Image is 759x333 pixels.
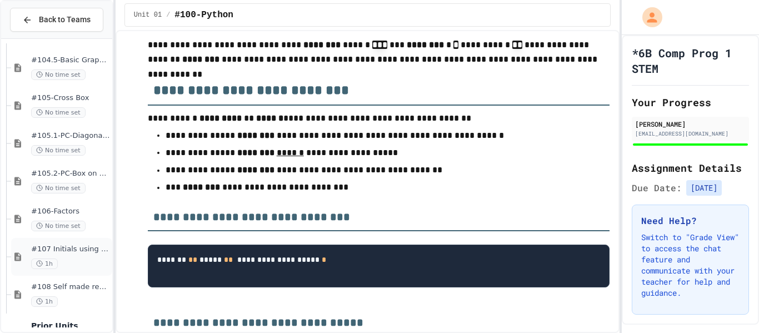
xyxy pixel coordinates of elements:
span: Due Date: [632,181,682,195]
span: Unit 01 [134,11,162,19]
span: #106-Factors [31,207,110,216]
h2: Your Progress [632,95,749,110]
div: [PERSON_NAME] [635,119,746,129]
span: #100-Python [174,8,233,22]
span: 1h [31,259,58,269]
span: #108 Self made review (15pts) [31,282,110,292]
span: #105-Cross Box [31,93,110,103]
span: / [166,11,170,19]
h2: Assignment Details [632,160,749,176]
span: 1h [31,296,58,307]
span: #105.2-PC-Box on Box [31,169,110,178]
div: [EMAIL_ADDRESS][DOMAIN_NAME] [635,130,746,138]
h3: Need Help? [641,214,740,227]
button: Back to Teams [10,8,103,32]
span: #105.1-PC-Diagonal line [31,131,110,141]
span: #107 Initials using shapes(11pts) [31,245,110,254]
div: My Account [631,4,665,30]
span: #104.5-Basic Graphics Review [31,56,110,65]
span: No time set [31,221,86,231]
span: No time set [31,145,86,156]
span: No time set [31,107,86,118]
span: [DATE] [686,180,722,196]
span: Prior Units [31,321,110,331]
span: No time set [31,69,86,80]
span: Back to Teams [39,14,91,26]
h1: *6B Comp Prog 1 STEM [632,45,749,76]
p: Switch to "Grade View" to access the chat feature and communicate with your teacher for help and ... [641,232,740,299]
span: No time set [31,183,86,193]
